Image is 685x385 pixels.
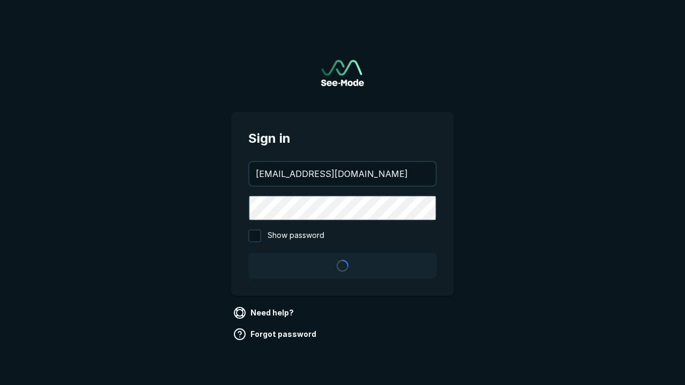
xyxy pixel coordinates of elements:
a: Forgot password [231,326,321,343]
span: Sign in [248,129,437,148]
a: Need help? [231,304,298,321]
img: See-Mode Logo [321,60,364,86]
span: Show password [268,229,324,242]
input: your@email.com [249,162,436,186]
a: Go to sign in [321,60,364,86]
